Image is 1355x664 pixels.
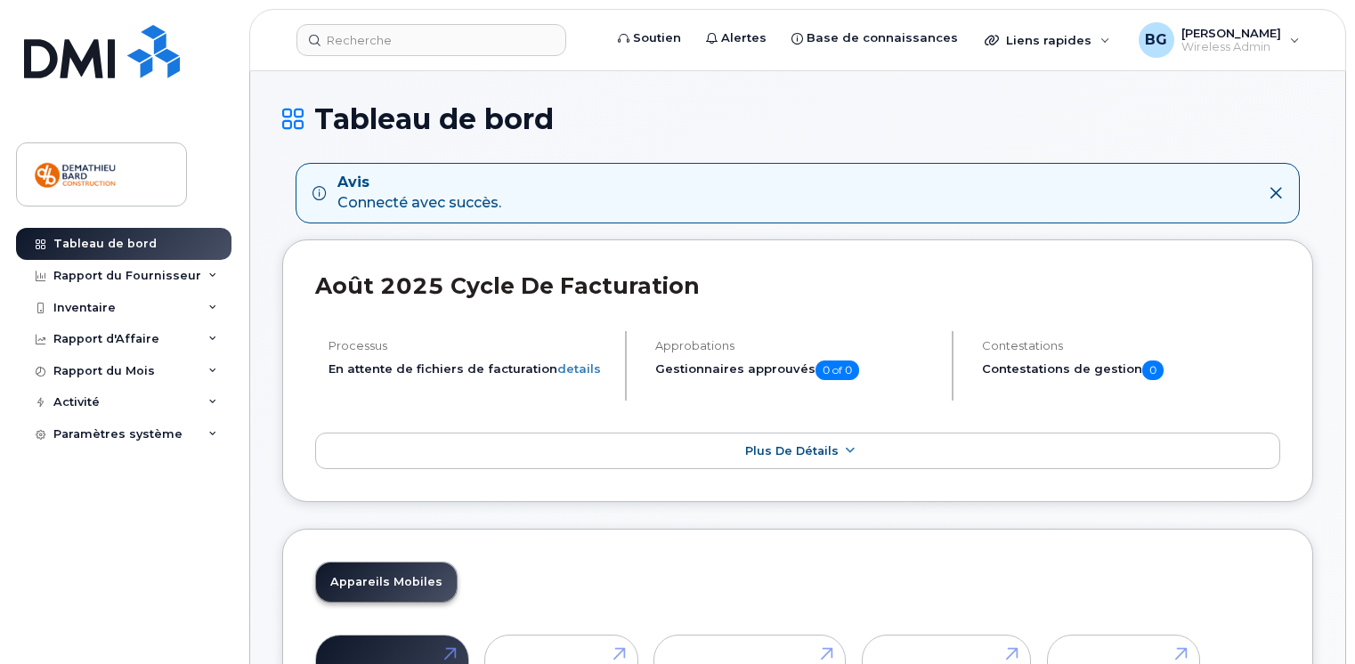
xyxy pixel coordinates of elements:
[982,360,1280,380] h5: Contestations de gestion
[316,563,457,602] a: Appareils Mobiles
[315,272,1280,299] h2: août 2025 Cycle de facturation
[337,173,501,193] strong: Avis
[1142,360,1164,380] span: 0
[337,173,501,214] div: Connecté avec succès.
[282,103,1313,134] h1: Tableau de bord
[557,361,601,376] a: details
[655,360,937,380] h5: Gestionnaires approuvés
[815,360,859,380] span: 0 of 0
[745,444,839,458] span: Plus de détails
[982,339,1280,352] h4: Contestations
[655,339,937,352] h4: Approbations
[329,360,610,377] li: En attente de fichiers de facturation
[329,339,610,352] h4: Processus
